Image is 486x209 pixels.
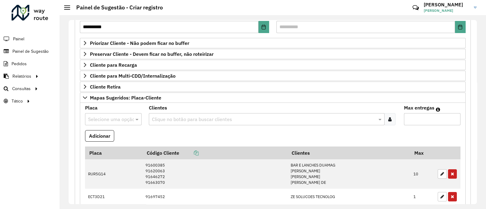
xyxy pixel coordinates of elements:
[287,189,410,204] td: ZE SOLUCOES TECNOLOG
[409,1,422,14] a: Contato Rápido
[12,73,31,79] span: Relatórios
[142,189,287,204] td: 91697452
[90,73,176,78] span: Cliente para Multi-CDD/Internalização
[424,2,469,8] h3: [PERSON_NAME]
[80,82,466,92] a: Cliente Retira
[410,159,435,189] td: 10
[12,48,49,55] span: Painel de Sugestão
[90,84,121,89] span: Cliente Retira
[85,189,142,204] td: ECT3D21
[12,86,31,92] span: Consultas
[80,60,466,70] a: Cliente para Recarga
[90,95,161,100] span: Mapas Sugeridos: Placa-Cliente
[85,104,98,111] label: Placa
[90,62,137,67] span: Cliente para Recarga
[142,147,287,159] th: Código Cliente
[85,130,114,142] button: Adicionar
[424,8,469,13] span: [PERSON_NAME]
[13,36,24,42] span: Painel
[179,150,199,156] a: Copiar
[90,52,214,56] span: Preservar Cliente - Devem ficar no buffer, não roteirizar
[410,189,435,204] td: 1
[149,104,167,111] label: Clientes
[142,159,287,189] td: 91600385 91620063 91646272 91663070
[287,147,410,159] th: Clientes
[436,107,440,112] em: Máximo de clientes que serão colocados na mesma rota com os clientes informados
[70,4,163,11] h2: Painel de Sugestão - Criar registro
[85,159,142,189] td: RUR5G14
[90,41,189,46] span: Priorizar Cliente - Não podem ficar no buffer
[258,21,269,33] button: Choose Date
[12,98,23,104] span: Tático
[80,71,466,81] a: Cliente para Multi-CDD/Internalização
[80,93,466,103] a: Mapas Sugeridos: Placa-Cliente
[410,147,435,159] th: Max
[80,38,466,48] a: Priorizar Cliente - Não podem ficar no buffer
[80,49,466,59] a: Preservar Cliente - Devem ficar no buffer, não roteirizar
[85,147,142,159] th: Placa
[287,159,410,189] td: BAR E LANCHES DUAMAG [PERSON_NAME] [PERSON_NAME] [PERSON_NAME] DE
[455,21,466,33] button: Choose Date
[404,104,434,111] label: Max entregas
[12,61,27,67] span: Pedidos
